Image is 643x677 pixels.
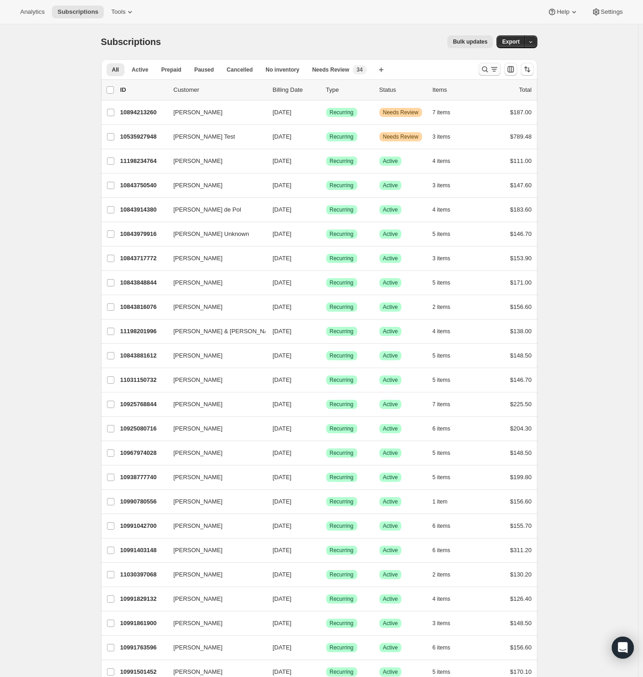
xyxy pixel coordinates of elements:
button: [PERSON_NAME] [168,592,260,606]
span: [PERSON_NAME] [174,375,223,385]
span: Recurring [330,571,354,578]
button: [PERSON_NAME] [168,178,260,193]
span: 3 items [433,133,451,140]
span: Active [383,352,398,359]
span: 2 items [433,571,451,578]
span: $146.70 [510,230,532,237]
p: Customer [174,85,265,95]
div: Open Intercom Messenger [612,637,634,659]
span: $156.60 [510,498,532,505]
span: [PERSON_NAME] Test [174,132,235,141]
span: Recurring [330,109,354,116]
div: 10843816076[PERSON_NAME][DATE]SuccessRecurringSuccessActive2 items$156.60 [120,301,532,313]
button: [PERSON_NAME] [168,373,260,387]
span: $148.50 [510,620,532,627]
span: Recurring [330,474,354,481]
span: [PERSON_NAME] [174,594,223,604]
div: 10990780556[PERSON_NAME][DATE]SuccessRecurringSuccessActive1 item$156.60 [120,495,532,508]
div: 10925768844[PERSON_NAME][DATE]SuccessRecurringSuccessActive7 items$225.50 [120,398,532,411]
span: [DATE] [273,474,292,481]
span: No inventory [265,66,299,73]
button: Tools [106,6,140,18]
button: [PERSON_NAME] Test [168,129,260,144]
span: [PERSON_NAME] & [PERSON_NAME] [174,327,279,336]
div: 10843979916[PERSON_NAME] Unknown[DATE]SuccessRecurringSuccessActive5 items$146.70 [120,228,532,241]
span: 5 items [433,474,451,481]
span: Paused [194,66,214,73]
span: Needs Review [383,133,418,140]
p: 11030397068 [120,570,166,579]
span: [DATE] [273,352,292,359]
span: Recurring [330,498,354,505]
button: Customize table column order and visibility [504,63,517,76]
div: 11198234764[PERSON_NAME][DATE]SuccessRecurringSuccessActive4 items$111.00 [120,155,532,168]
span: Active [383,328,398,335]
p: 10925080716 [120,424,166,433]
span: Active [383,182,398,189]
span: [PERSON_NAME] [174,619,223,628]
span: $138.00 [510,328,532,335]
span: 34 [356,66,362,73]
button: 3 items [433,179,461,192]
div: 10843750540[PERSON_NAME][DATE]SuccessRecurringSuccessActive3 items$147.60 [120,179,532,192]
span: Active [383,668,398,676]
p: 11031150732 [120,375,166,385]
span: 6 items [433,547,451,554]
span: Recurring [330,401,354,408]
button: 6 items [433,641,461,654]
span: 5 items [433,279,451,286]
p: Total [519,85,531,95]
span: $156.60 [510,303,532,310]
span: Recurring [330,352,354,359]
p: Billing Date [273,85,319,95]
span: [DATE] [273,206,292,213]
button: [PERSON_NAME] [168,397,260,412]
p: 10991042700 [120,521,166,531]
button: [PERSON_NAME] [168,300,260,314]
span: Active [383,571,398,578]
span: [DATE] [273,109,292,116]
span: All [112,66,119,73]
span: Subscriptions [57,8,98,16]
span: Active [383,303,398,311]
p: 10991861900 [120,619,166,628]
button: 2 items [433,568,461,581]
span: Active [383,547,398,554]
span: [DATE] [273,255,292,262]
span: [DATE] [273,644,292,651]
span: Active [383,644,398,651]
button: 4 items [433,325,461,338]
div: IDCustomerBilling DateTypeStatusItemsTotal [120,85,532,95]
p: 10991829132 [120,594,166,604]
p: ID [120,85,166,95]
span: [PERSON_NAME] [174,473,223,482]
span: [PERSON_NAME] [174,302,223,312]
span: $155.70 [510,522,532,529]
button: [PERSON_NAME] [168,421,260,436]
button: [PERSON_NAME] [168,640,260,655]
span: 5 items [433,449,451,457]
span: 3 items [433,255,451,262]
p: 11198201996 [120,327,166,336]
button: 7 items [433,398,461,411]
span: Needs Review [312,66,350,73]
p: 10843816076 [120,302,166,312]
button: [PERSON_NAME] Unknown [168,227,260,241]
span: Active [383,474,398,481]
div: 10843848844[PERSON_NAME][DATE]SuccessRecurringSuccessActive5 items$171.00 [120,276,532,289]
span: [DATE] [273,279,292,286]
button: Export [496,35,525,48]
span: 5 items [433,352,451,359]
p: 10991501452 [120,667,166,677]
span: $153.90 [510,255,532,262]
div: 10991861900[PERSON_NAME][DATE]SuccessRecurringSuccessActive3 items$148.50 [120,617,532,630]
span: Needs Review [383,109,418,116]
button: 3 items [433,130,461,143]
button: 3 items [433,252,461,265]
span: Recurring [330,449,354,457]
span: [PERSON_NAME] [174,278,223,287]
button: 3 items [433,617,461,630]
button: Help [542,6,584,18]
span: Active [383,595,398,603]
p: 10843881612 [120,351,166,360]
